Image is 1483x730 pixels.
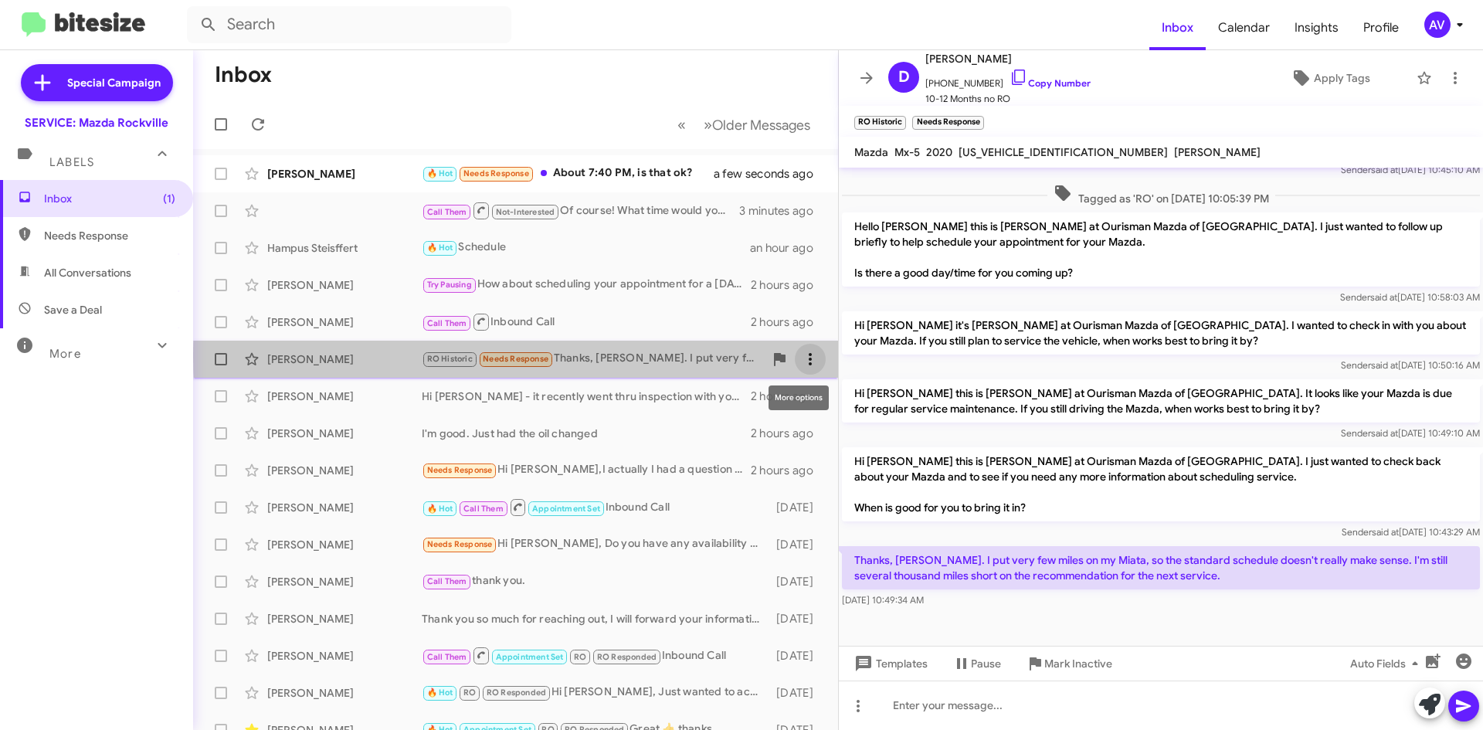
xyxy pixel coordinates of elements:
div: 2 hours ago [751,389,826,404]
div: a few seconds ago [733,166,826,182]
span: Needs Response [483,354,548,364]
span: said at [1370,291,1397,303]
span: 🔥 Hot [427,243,453,253]
span: Call Them [427,576,467,586]
p: Hi [PERSON_NAME] it's [PERSON_NAME] at Ourisman Mazda of [GEOGRAPHIC_DATA]. I wanted to check in ... [842,311,1480,355]
div: Thanks, [PERSON_NAME]. I put very few miles on my Miata, so the standard schedule doesn't really ... [422,350,764,368]
span: 🔥 Hot [427,504,453,514]
button: Mark Inactive [1013,650,1125,677]
span: 2020 [926,145,952,159]
span: 🔥 Hot [427,688,453,698]
button: Previous [668,109,695,141]
div: [PERSON_NAME] [267,314,422,330]
button: Next [694,109,820,141]
span: [US_VEHICLE_IDENTIFICATION_NUMBER] [959,145,1168,159]
div: [DATE] [769,500,826,515]
div: 2 hours ago [751,463,826,478]
span: RO [574,652,586,662]
span: [PERSON_NAME] [1174,145,1261,159]
span: Try Pausing [427,280,472,290]
span: Pause [971,650,1001,677]
div: Hi [PERSON_NAME],I actually I had a question how much is an oil change?. [422,461,751,479]
div: [PERSON_NAME] [267,500,422,515]
span: Sender [DATE] 10:58:03 AM [1340,291,1480,303]
div: [DATE] [769,611,826,626]
div: [PERSON_NAME] [267,277,422,293]
span: [PERSON_NAME] [925,49,1091,68]
span: Call Them [427,652,467,662]
span: » [704,115,712,134]
span: Mazda [854,145,888,159]
span: [PHONE_NUMBER] [925,68,1091,91]
span: Calendar [1206,5,1282,50]
span: said at [1371,359,1398,371]
div: Hi [PERSON_NAME], Just wanted to acknowledge your text. I have scheduled an appointment for [DATE] [422,684,769,701]
span: Needs Response [44,228,175,243]
div: [PERSON_NAME] [267,685,422,701]
p: Thanks, [PERSON_NAME]. I put very few miles on my Miata, so the standard schedule doesn't really ... [842,546,1480,589]
span: All Conversations [44,265,131,280]
div: [PERSON_NAME] [267,574,422,589]
span: RO Responded [487,688,546,698]
div: Thank you so much for reaching out, I will forward your information to one of the advisors so you... [422,611,769,626]
p: Hi [PERSON_NAME] this is [PERSON_NAME] at Ourisman Mazda of [GEOGRAPHIC_DATA]. I just wanted to c... [842,447,1480,521]
div: Hampus Steisffert [267,240,422,256]
div: [PERSON_NAME] [267,426,422,441]
p: Hello [PERSON_NAME] this is [PERSON_NAME] at Ourisman Mazda of [GEOGRAPHIC_DATA]. I just wanted t... [842,212,1480,287]
span: Appointment Set [496,652,564,662]
div: [DATE] [769,537,826,552]
div: 3 minutes ago [739,203,826,219]
div: 2 hours ago [751,277,826,293]
span: Save a Deal [44,302,102,317]
div: How about scheduling your appointment for a [DATE] or [DATE] after the 15th? Please let me know w... [422,276,751,294]
span: Not-Interested [496,207,555,217]
span: [DATE] 10:49:34 AM [842,594,924,606]
small: Needs Response [912,116,983,130]
span: Mark Inactive [1044,650,1112,677]
span: 🔥 Hot [427,168,453,178]
p: Hi [PERSON_NAME] this is [PERSON_NAME] at Ourisman Mazda of [GEOGRAPHIC_DATA]. It looks like your... [842,379,1480,423]
span: (1) [163,191,175,206]
span: More [49,347,81,361]
div: [PERSON_NAME] [267,463,422,478]
a: Inbox [1149,5,1206,50]
div: [DATE] [769,574,826,589]
span: Profile [1351,5,1411,50]
span: Mx-5 [894,145,920,159]
div: [DATE] [769,648,826,664]
span: Older Messages [712,117,810,134]
div: 2 hours ago [751,314,826,330]
input: Search [187,6,511,43]
span: Appointment Set [532,504,600,514]
span: Special Campaign [67,75,161,90]
span: 10-12 Months no RO [925,91,1091,107]
div: Inbound Call [422,646,769,665]
div: About 7:40 PM, is that ok? [422,165,733,182]
div: SERVICE: Mazda Rockville [25,115,168,131]
button: Auto Fields [1338,650,1437,677]
div: AV [1424,12,1451,38]
div: Of course! What time would you like to come in? [422,201,739,220]
div: [PERSON_NAME] [267,648,422,664]
span: said at [1372,526,1399,538]
span: « [677,115,686,134]
h1: Inbox [215,63,272,87]
div: [DATE] [769,685,826,701]
div: [PERSON_NAME] [267,611,422,626]
span: Needs Response [427,539,493,549]
span: Sender [DATE] 10:43:29 AM [1342,526,1480,538]
button: AV [1411,12,1466,38]
div: thank you. [422,572,769,590]
span: said at [1371,164,1398,175]
span: Labels [49,155,94,169]
span: Sender [DATE] 10:49:10 AM [1341,427,1480,439]
a: Copy Number [1010,77,1091,89]
a: Insights [1282,5,1351,50]
button: Pause [940,650,1013,677]
div: Schedule [422,239,750,256]
div: More options [769,385,829,410]
div: Hi [PERSON_NAME], Do you have any availability for morning drop off with taxi service in the next... [422,535,769,553]
div: [PERSON_NAME] [267,166,422,182]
